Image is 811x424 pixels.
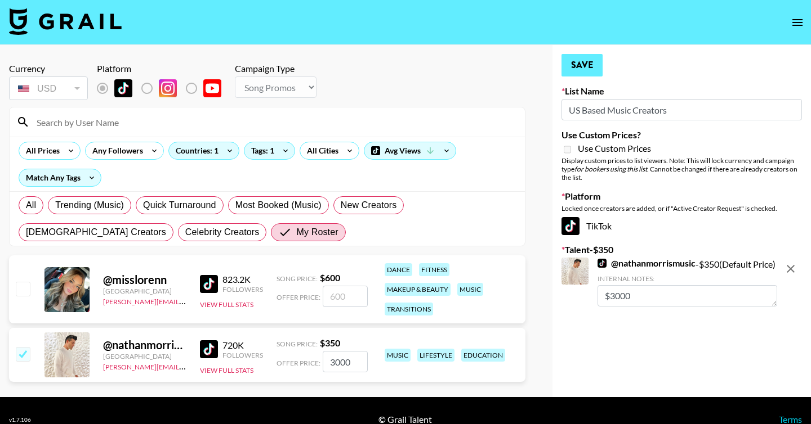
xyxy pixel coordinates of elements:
div: Followers [222,351,263,359]
div: USD [11,79,86,98]
span: Offer Price: [277,359,320,367]
em: for bookers using this list [574,165,647,173]
label: Platform [562,191,802,202]
div: TikTok [562,217,802,235]
div: Currency [9,63,88,74]
span: Celebrity Creators [185,225,260,239]
strong: $ 600 [320,272,340,283]
span: Trending (Music) [55,199,124,212]
label: Use Custom Prices? [562,129,802,141]
img: TikTok [200,340,218,358]
span: New Creators [341,199,397,212]
label: Talent - $ 350 [562,244,802,255]
button: open drawer [786,11,809,34]
img: TikTok [562,217,580,235]
span: Offer Price: [277,293,320,301]
span: All [26,199,36,212]
img: Instagram [159,79,177,97]
img: TikTok [114,79,132,97]
div: makeup & beauty [385,283,451,296]
strong: $ 350 [320,337,340,348]
div: Remove selected talent to change your currency [9,74,88,102]
div: Internal Notes: [598,274,777,283]
div: music [457,283,483,296]
div: Match Any Tags [19,169,101,186]
div: Any Followers [86,142,145,159]
span: Quick Turnaround [143,199,216,212]
div: Countries: 1 [169,142,239,159]
div: All Prices [19,142,62,159]
div: @ nathanmorrismusic [103,338,186,352]
div: Followers [222,285,263,294]
div: @ misslorenn [103,273,186,287]
div: - $ 350 (Default Price) [598,258,777,306]
span: Use Custom Prices [578,143,651,154]
input: Search by User Name [30,113,518,131]
div: music [385,349,411,362]
div: education [461,349,505,362]
div: transitions [385,303,433,315]
input: 350 [323,351,368,372]
img: YouTube [203,79,221,97]
div: Platform [97,63,230,74]
div: Display custom prices to list viewers. Note: This will lock currency and campaign type . Cannot b... [562,156,802,182]
div: [GEOGRAPHIC_DATA] [103,287,186,295]
div: Tags: 1 [244,142,295,159]
div: Campaign Type [235,63,317,74]
a: [PERSON_NAME][EMAIL_ADDRESS][PERSON_NAME][DOMAIN_NAME] [103,360,323,371]
div: All Cities [300,142,341,159]
span: My Roster [296,225,338,239]
textarea: $3000 [598,285,777,306]
div: 720K [222,340,263,351]
button: View Full Stats [200,366,253,375]
span: Song Price: [277,340,318,348]
button: remove [779,258,802,280]
div: lifestyle [417,349,454,362]
input: 600 [323,286,368,307]
a: [PERSON_NAME][EMAIL_ADDRESS][PERSON_NAME][DOMAIN_NAME] [103,295,323,306]
button: View Full Stats [200,300,253,309]
img: Grail Talent [9,8,122,35]
span: Song Price: [277,274,318,283]
div: 823.2K [222,274,263,285]
a: @nathanmorrismusic [598,258,696,269]
div: [GEOGRAPHIC_DATA] [103,352,186,360]
div: dance [385,263,412,276]
label: List Name [562,85,802,97]
div: List locked to TikTok. [97,76,230,100]
span: [DEMOGRAPHIC_DATA] Creators [26,225,166,239]
div: v 1.7.106 [9,416,31,423]
div: fitness [419,263,449,276]
div: Avg Views [364,142,456,159]
div: Locked once creators are added, or if "Active Creator Request" is checked. [562,204,802,213]
img: TikTok [200,275,218,293]
span: Most Booked (Music) [235,199,322,212]
button: Save [562,54,603,76]
img: TikTok [598,259,607,268]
